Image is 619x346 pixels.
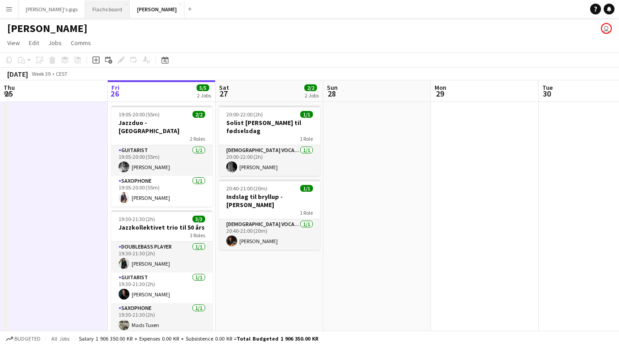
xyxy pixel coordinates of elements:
[541,88,553,99] span: 30
[67,37,95,49] a: Comms
[50,335,71,342] span: All jobs
[111,303,212,334] app-card-role: Saxophone1/119:30-21:30 (2h)Mads Tuxen
[85,0,130,18] button: Flachs board
[237,335,318,342] span: Total Budgeted 1 906 350.00 KR
[4,83,15,92] span: Thu
[111,106,212,207] app-job-card: 19:05-20:00 (55m)2/2Jazzduo - [GEOGRAPHIC_DATA]2 RolesGuitarist1/119:05-20:00 (55m)[PERSON_NAME]S...
[130,0,184,18] button: [PERSON_NAME]
[193,111,205,118] span: 2/2
[111,145,212,176] app-card-role: Guitarist1/119:05-20:00 (55m)[PERSON_NAME]
[435,83,446,92] span: Mon
[226,111,263,118] span: 20:00-22:00 (2h)
[219,83,229,92] span: Sat
[190,135,205,142] span: 2 Roles
[14,336,41,342] span: Budgeted
[300,209,313,216] span: 1 Role
[111,176,212,207] app-card-role: Saxophone1/119:05-20:00 (55m)[PERSON_NAME]
[4,37,23,49] a: View
[111,223,212,231] h3: Jazzkollektivet trio til 50 års
[300,111,313,118] span: 1/1
[304,84,317,91] span: 2/2
[219,106,320,176] app-job-card: 20:00-22:00 (2h)1/1Solist [PERSON_NAME] til fødselsdag1 Role[DEMOGRAPHIC_DATA] Vocal + guitar1/12...
[226,185,267,192] span: 20:40-21:00 (20m)
[111,242,212,272] app-card-role: Doublebass Player1/119:30-21:30 (2h)[PERSON_NAME]
[79,335,318,342] div: Salary 1 906 350.00 KR + Expenses 0.00 KR + Subsistence 0.00 KR =
[219,180,320,250] app-job-card: 20:40-21:00 (20m)1/1Indslag til bryllup - [PERSON_NAME]1 Role[DEMOGRAPHIC_DATA] Vocal + Guitar1/1...
[218,88,229,99] span: 27
[326,88,338,99] span: 28
[601,23,612,34] app-user-avatar: Asger Søgaard Hajslund
[433,88,446,99] span: 29
[190,232,205,239] span: 3 Roles
[219,219,320,250] app-card-role: [DEMOGRAPHIC_DATA] Vocal + Guitar1/120:40-21:00 (20m)[PERSON_NAME]
[30,70,52,77] span: Week 39
[111,119,212,135] h3: Jazzduo - [GEOGRAPHIC_DATA]
[119,216,155,222] span: 19:30-21:30 (2h)
[197,84,209,91] span: 5/5
[110,88,119,99] span: 26
[18,0,85,18] button: [PERSON_NAME]'s gigs
[542,83,553,92] span: Tue
[119,111,160,118] span: 19:05-20:00 (55m)
[5,334,42,344] button: Budgeted
[193,216,205,222] span: 3/3
[7,69,28,78] div: [DATE]
[111,83,119,92] span: Fri
[300,185,313,192] span: 1/1
[29,39,39,47] span: Edit
[7,39,20,47] span: View
[327,83,338,92] span: Sun
[305,92,319,99] div: 2 Jobs
[45,37,65,49] a: Jobs
[300,135,313,142] span: 1 Role
[71,39,91,47] span: Comms
[7,22,87,35] h1: [PERSON_NAME]
[2,88,15,99] span: 25
[219,119,320,135] h3: Solist [PERSON_NAME] til fødselsdag
[197,92,211,99] div: 2 Jobs
[111,272,212,303] app-card-role: Guitarist1/119:30-21:30 (2h)[PERSON_NAME]
[48,39,62,47] span: Jobs
[219,193,320,209] h3: Indslag til bryllup - [PERSON_NAME]
[56,70,68,77] div: CEST
[25,37,43,49] a: Edit
[111,210,212,334] app-job-card: 19:30-21:30 (2h)3/3Jazzkollektivet trio til 50 års3 RolesDoublebass Player1/119:30-21:30 (2h)[PER...
[219,145,320,176] app-card-role: [DEMOGRAPHIC_DATA] Vocal + guitar1/120:00-22:00 (2h)[PERSON_NAME]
